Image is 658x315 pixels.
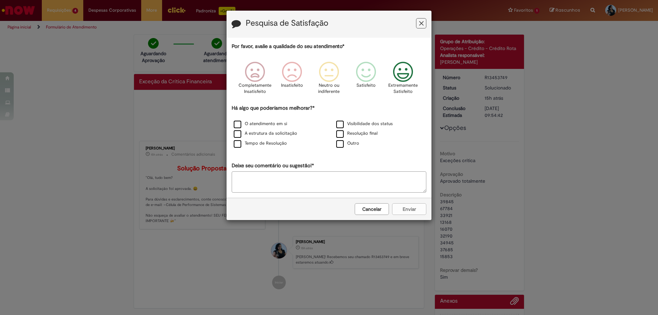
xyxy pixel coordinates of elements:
label: A estrutura da solicitação [234,130,297,137]
p: Completamente Insatisfeito [239,82,271,95]
button: Cancelar [355,203,389,215]
label: Outro [336,140,359,147]
p: Extremamente Satisfeito [388,82,418,95]
label: Tempo de Resolução [234,140,287,147]
label: Por favor, avalie a qualidade do seu atendimento* [232,43,344,50]
div: Há algo que poderíamos melhorar?* [232,105,426,149]
p: Satisfeito [356,82,376,89]
div: Satisfeito [349,57,383,104]
p: Insatisfeito [281,82,303,89]
label: Visibilidade dos status [336,121,393,127]
div: Extremamente Satisfeito [386,57,421,104]
label: Resolução final [336,130,378,137]
p: Neutro ou indiferente [317,82,341,95]
label: Deixe seu comentário ou sugestão!* [232,162,314,169]
label: O atendimento em si [234,121,287,127]
div: Insatisfeito [275,57,309,104]
label: Pesquisa de Satisfação [246,19,328,28]
div: Neutro ou indiferente [312,57,346,104]
div: Completamente Insatisfeito [237,57,272,104]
